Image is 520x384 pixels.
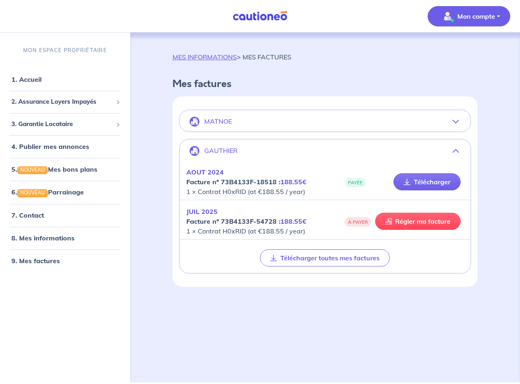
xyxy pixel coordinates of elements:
[204,118,232,125] p: MATNOE
[11,257,60,265] a: 9. Mes factures
[173,52,291,62] p: > MES FACTURES
[190,146,199,156] img: illu_company.svg
[173,78,478,90] h4: Mes factures
[11,143,89,151] a: 4. Publier mes annonces
[393,173,461,190] a: Télécharger
[180,141,471,161] button: GAUTHIER
[186,167,325,196] p: 1 × Contrat H0xRlD (at €188.55 / year)
[190,117,199,127] img: illu_company.svg
[375,213,461,230] a: Régler ma facture
[180,112,471,131] button: MATNOE
[457,11,495,21] p: Mon compte
[11,120,113,129] span: 3. Garantie Locataire
[11,234,74,242] a: 8. Mes informations
[280,217,306,225] em: 188.55€
[3,184,127,201] div: 6.NOUVEAUParrainage
[186,178,306,186] strong: Facture nº 73B4133F-18518 :
[3,94,127,110] div: 2. Assurance Loyers Impayés
[3,116,127,132] div: 3. Garantie Locataire
[3,139,127,155] div: 4. Publier mes annonces
[186,168,224,176] em: AOUT 2024
[280,178,306,186] em: 188.55€
[11,211,44,219] a: 7. Contact
[186,217,306,225] strong: Facture nº 73B4133F-54728 :
[11,76,42,84] a: 1. Accueil
[186,207,218,216] em: JUIL 2025
[428,6,510,26] button: illu_account_valid_menu.svgMon compte
[229,11,291,21] img: Cautioneo
[186,207,325,236] p: 1 × Contrat H0xRlD (at €188.55 / year)
[11,98,113,107] span: 2. Assurance Loyers Impayés
[345,217,371,227] span: À PAYER
[3,253,127,269] div: 9. Mes factures
[3,230,127,246] div: 8. Mes informations
[11,188,84,196] a: 6.NOUVEAUParrainage
[173,53,237,61] a: MES INFORMATIONS
[3,161,127,178] div: 5.NOUVEAUMes bons plans
[23,46,107,54] p: MON ESPACE PROPRIÉTAIRE
[3,207,127,223] div: 7. Contact
[3,72,127,88] div: 1. Accueil
[441,10,454,23] img: illu_account_valid_menu.svg
[11,166,97,174] a: 5.NOUVEAUMes bons plans
[260,249,390,266] button: Télécharger toutes mes factures
[204,147,238,155] p: GAUTHIER
[345,178,366,187] span: PAYÉE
